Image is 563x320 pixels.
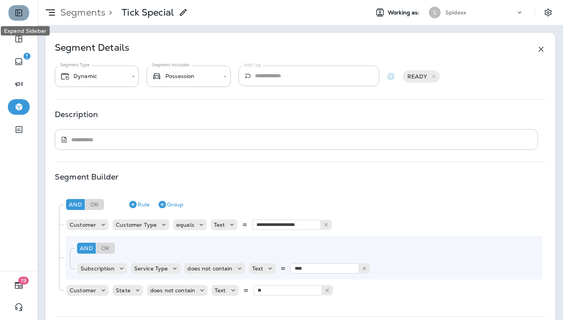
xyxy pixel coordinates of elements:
[77,243,96,254] div: And
[252,265,264,272] p: Text
[150,287,195,293] p: does not contain
[1,26,50,36] div: Expand Sidebar
[18,277,29,284] span: 19
[85,199,104,210] div: Or
[60,72,126,81] div: Dynamic
[81,265,115,272] p: Subscription
[244,62,261,68] label: Add tag
[388,9,421,16] span: Working as:
[66,199,85,210] div: And
[55,44,129,54] p: Segment Details
[70,222,96,228] p: Customer
[134,265,168,272] p: Service Type
[70,287,96,293] p: Customer
[116,287,131,293] p: State
[116,222,157,228] p: Customer Type
[55,174,118,180] p: Segment Builder
[154,198,186,211] button: Group
[57,7,106,18] p: Segments
[125,198,153,211] button: Rule
[106,7,112,18] p: >
[445,9,466,16] p: Spidexx
[176,222,194,228] p: equals
[152,62,190,68] label: Segment Inclusion
[403,73,432,80] span: READY
[214,222,225,228] p: Text
[8,5,30,21] button: Expand Sidebar
[403,70,440,83] div: READY
[122,7,174,18] p: Tick Special
[55,111,98,117] p: Description
[8,277,30,293] button: 19
[152,71,218,81] div: Possession
[541,5,555,20] button: Settings
[429,7,441,18] div: S
[96,243,115,254] div: Or
[215,287,226,293] p: Text
[187,265,232,272] p: does not contain
[60,62,90,68] label: Segment Type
